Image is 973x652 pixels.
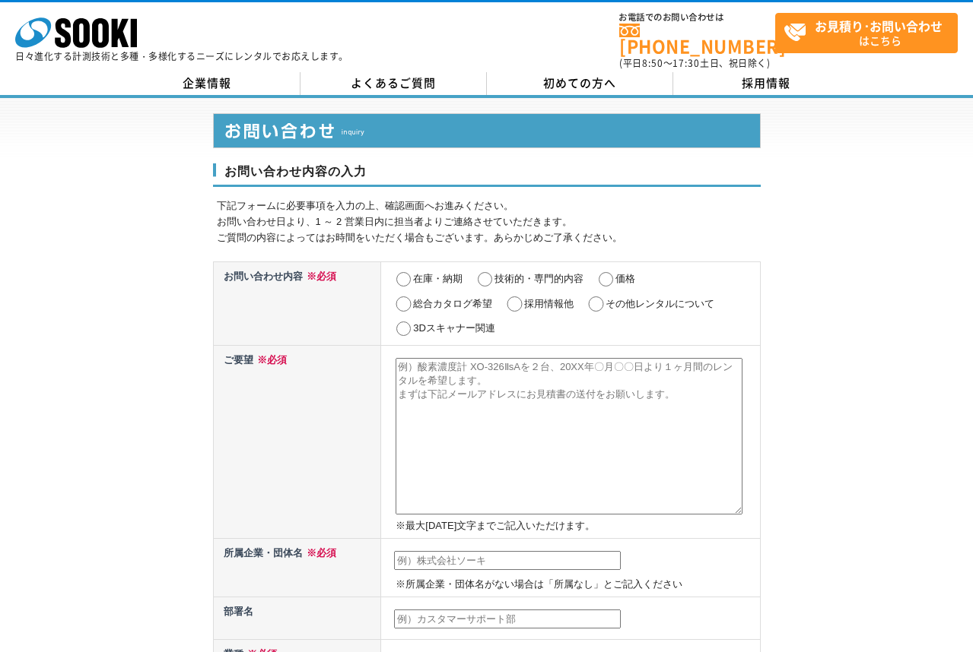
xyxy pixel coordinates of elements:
label: その他レンタルについて [606,298,714,309]
span: ※必須 [253,354,287,366]
span: 初めての方へ [543,74,616,91]
th: ご要望 [213,345,381,538]
p: ※最大[DATE]文字までご記入いただけます。 [396,518,756,534]
th: 所属企業・団体名 [213,539,381,597]
a: 企業情報 [114,72,300,95]
label: 採用情報他 [524,298,574,309]
span: 8:50 [642,56,663,70]
span: ※必須 [303,547,336,559]
span: (平日 ～ 土日、祝日除く) [619,56,770,70]
label: 技術的・専門的内容 [494,273,583,284]
p: ※所属企業・団体名がない場合は「所属なし」とご記入ください [396,577,756,593]
label: 3Dスキャナー関連 [413,322,495,334]
th: 部署名 [213,597,381,640]
input: 例）カスタマーサポート部 [394,609,621,629]
th: お問い合わせ内容 [213,261,381,345]
label: 総合カタログ希望 [413,298,492,309]
label: 価格 [615,273,635,284]
span: はこちら [784,14,957,52]
span: ※必須 [303,271,336,282]
a: お見積り･お問い合わせはこちら [775,13,958,53]
input: 例）株式会社ソーキ [394,551,621,571]
a: よくあるご質問 [300,72,487,95]
img: お問い合わせ [213,113,761,148]
label: 在庫・納期 [413,273,463,284]
span: 17:30 [673,56,700,70]
a: 初めての方へ [487,72,673,95]
span: お電話でのお問い合わせは [619,13,775,22]
a: [PHONE_NUMBER] [619,24,775,55]
p: 下記フォームに必要事項を入力の上、確認画面へお進みください。 お問い合わせ日より、1 ～ 2 営業日内に担当者よりご連絡させていただきます。 ご質問の内容によってはお時間をいただく場合もございま... [217,198,761,245]
strong: お見積り･お問い合わせ [815,17,943,35]
h3: お問い合わせ内容の入力 [213,163,761,188]
p: 日々進化する計測技術と多種・多様化するニーズにレンタルでお応えします。 [15,52,348,61]
a: 採用情報 [673,72,860,95]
